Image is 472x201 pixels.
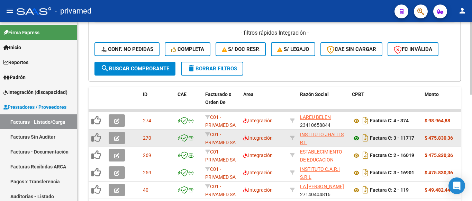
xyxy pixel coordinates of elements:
[222,46,260,52] span: S/ Doc Resp.
[277,46,309,52] span: S/ legajo
[370,118,409,124] strong: Factura C: 4 - 374
[300,148,346,163] div: 30657156406
[300,165,346,180] div: 30710659512
[243,135,273,141] span: Integración
[3,59,28,66] span: Reportes
[300,184,344,189] span: LA [PERSON_NAME]
[6,7,14,15] mat-icon: menu
[349,87,422,117] datatable-header-cell: CPBT
[3,73,26,81] span: Padrón
[300,149,345,178] span: ESTABLECIMIENTO DE EDUCACION ESPECIAL SER FELIZ S. R. L.
[202,87,240,117] datatable-header-cell: Facturado x Orden De
[101,64,109,72] mat-icon: search
[101,46,153,52] span: Conf. no pedidas
[394,46,432,52] span: FC Inválida
[361,132,370,143] i: Descargar documento
[300,91,329,97] span: Razón Social
[143,152,151,158] span: 269
[370,187,409,193] strong: Factura C: 2 - 119
[425,187,450,193] strong: $ 49.482,44
[175,87,202,117] datatable-header-cell: CAE
[181,62,243,76] button: Borrar Filtros
[243,152,273,158] span: Integración
[3,88,67,96] span: Integración (discapacidad)
[143,170,151,175] span: 259
[165,42,210,56] button: Completa
[94,62,175,76] button: Buscar Comprobante
[143,187,148,193] span: 40
[388,42,438,56] button: FC Inválida
[205,91,231,105] span: Facturado x Orden De
[370,136,414,141] strong: Factura C: 3 - 11717
[143,118,151,123] span: 274
[205,132,236,145] span: C01 - PRIVAMED SA
[3,44,21,51] span: Inicio
[243,91,254,97] span: Area
[55,3,91,19] span: - privamed
[205,166,236,180] span: C01 - PRIVAMED SA
[361,167,370,178] i: Descargar documento
[243,118,273,123] span: Integración
[425,118,450,123] strong: $ 98.964,88
[143,91,147,97] span: ID
[143,135,151,141] span: 270
[352,91,364,97] span: CPBT
[361,115,370,126] i: Descargar documento
[187,65,237,72] span: Borrar Filtros
[205,184,236,197] span: C01 - PRIVAMED SA
[425,170,453,175] strong: $ 475.830,36
[448,177,465,194] div: Open Intercom Messenger
[3,103,66,111] span: Prestadores / Proveedores
[300,132,344,145] span: INSTITUTO JHAITI S R L
[300,114,331,120] span: LAREU BELEN
[327,46,376,52] span: CAE SIN CARGAR
[320,42,382,56] button: CAE SIN CARGAR
[300,131,346,145] div: 30661727051
[243,170,273,175] span: Integración
[425,152,453,158] strong: $ 475.830,36
[300,113,346,128] div: 23410658844
[370,170,414,176] strong: Factura C: 3 - 16901
[240,87,287,117] datatable-header-cell: Area
[300,166,340,180] span: INSTITUTO C.A.R.I S.R.L
[422,87,463,117] datatable-header-cell: Monto
[300,183,346,197] div: 27140404816
[243,187,273,193] span: Integración
[271,42,315,56] button: S/ legajo
[458,7,466,15] mat-icon: person
[3,29,39,36] span: Firma Express
[140,87,175,117] datatable-header-cell: ID
[178,91,187,97] span: CAE
[297,87,349,117] datatable-header-cell: Razón Social
[205,149,236,163] span: C01 - PRIVAMED SA
[187,64,196,72] mat-icon: delete
[94,42,160,56] button: Conf. no pedidas
[425,135,453,141] strong: $ 475.830,36
[425,91,439,97] span: Monto
[101,65,169,72] span: Buscar Comprobante
[94,29,455,37] h4: - filtros rápidos Integración -
[370,153,414,158] strong: Factura C: 2 - 16019
[216,42,266,56] button: S/ Doc Resp.
[361,184,370,195] i: Descargar documento
[205,114,236,128] span: C01 - PRIVAMED SA
[171,46,204,52] span: Completa
[361,150,370,161] i: Descargar documento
